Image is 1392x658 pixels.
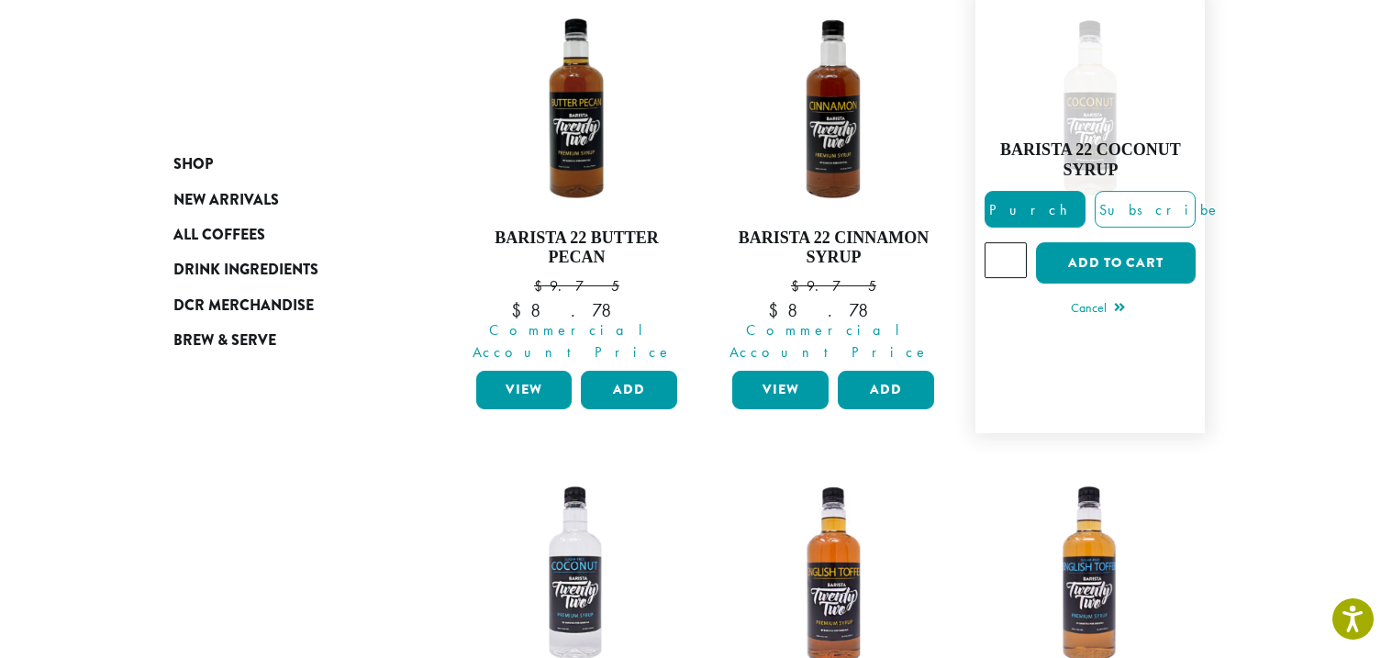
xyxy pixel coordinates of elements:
h4: Barista 22 Coconut Syrup [985,140,1196,180]
img: B22-Cinnamon-Syrup-1200x-300x300.png [728,3,939,214]
a: Barista 22 Butter Pecan $9.75 Commercial Account Price [472,3,683,363]
bdi: 9.75 [791,276,876,296]
a: Rated 5.00 out of 5 [985,3,1196,424]
a: All Coffees [173,217,394,252]
button: Add [581,371,677,409]
span: $ [768,298,787,322]
span: Brew & Serve [173,329,276,352]
span: All Coffees [173,224,265,247]
bdi: 8.78 [511,298,641,322]
a: Shop [173,147,394,182]
a: Drink Ingredients [173,252,394,287]
bdi: 9.75 [534,276,619,296]
span: DCR Merchandise [173,295,314,318]
span: $ [511,298,530,322]
span: New Arrivals [173,189,279,212]
a: Cancel [1071,296,1125,322]
a: New Arrivals [173,182,394,217]
span: Commercial Account Price [464,319,683,363]
span: Purchase [986,200,1141,219]
a: Barista 22 Cinnamon Syrup $9.75 Commercial Account Price [728,3,939,363]
span: $ [534,276,550,296]
h4: Barista 22 Cinnamon Syrup [728,229,939,268]
button: Add to cart [1036,242,1196,284]
h4: Barista 22 Butter Pecan [472,229,683,268]
a: Brew & Serve [173,323,394,358]
a: View [476,371,573,409]
button: Add [838,371,934,409]
a: View [732,371,829,409]
span: Commercial Account Price [720,319,939,363]
span: $ [791,276,807,296]
span: Subscribe [1096,200,1220,219]
a: DCR Merchandise [173,288,394,323]
span: Drink Ingredients [173,259,318,282]
img: BUTTER-PECAN-e1659730126236-300x300.png [471,3,682,214]
span: Shop [173,153,213,176]
input: Product quantity [985,242,1027,277]
bdi: 8.78 [768,298,898,322]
